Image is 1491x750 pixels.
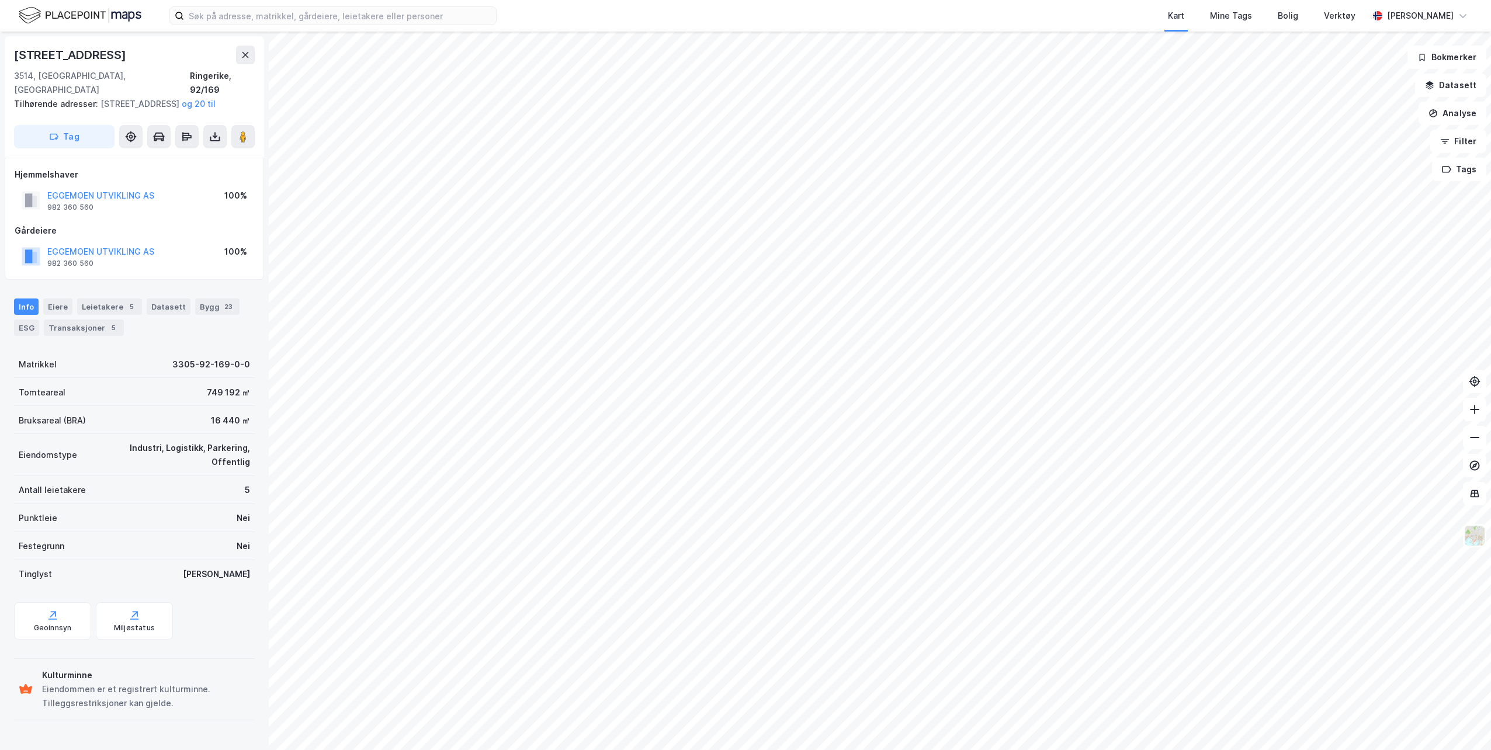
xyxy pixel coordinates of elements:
div: ESG [14,320,39,336]
div: Eiendommen er et registrert kulturminne. Tilleggsrestriksjoner kan gjelde. [42,682,250,710]
div: 100% [224,189,247,203]
div: Festegrunn [19,539,64,553]
img: Z [1464,525,1486,547]
div: [PERSON_NAME] [183,567,250,581]
div: Bygg [195,298,240,315]
div: Verktøy [1324,9,1355,23]
div: Tomteareal [19,386,65,400]
div: Tinglyst [19,567,52,581]
div: Nei [237,511,250,525]
div: 749 192 ㎡ [207,386,250,400]
div: [STREET_ADDRESS] [14,46,129,64]
iframe: Chat Widget [1433,694,1491,750]
input: Søk på adresse, matrikkel, gårdeiere, leietakere eller personer [184,7,496,25]
div: Eiere [43,298,72,315]
button: Analyse [1419,102,1486,125]
div: Miljøstatus [114,623,155,633]
button: Filter [1430,130,1486,153]
div: Kart [1168,9,1184,23]
button: Tags [1432,158,1486,181]
div: Bruksareal (BRA) [19,414,86,428]
div: Hjemmelshaver [15,168,254,182]
div: Mine Tags [1210,9,1252,23]
div: 16 440 ㎡ [211,414,250,428]
div: 3514, [GEOGRAPHIC_DATA], [GEOGRAPHIC_DATA] [14,69,190,97]
div: Industri, Logistikk, Parkering, Offentlig [91,441,250,469]
div: 100% [224,245,247,259]
div: 23 [222,301,235,312]
div: 982 360 560 [47,203,93,212]
div: Kulturminne [42,668,250,682]
div: 982 360 560 [47,259,93,268]
div: [PERSON_NAME] [1387,9,1454,23]
div: Punktleie [19,511,57,525]
div: Matrikkel [19,357,57,371]
button: Datasett [1415,74,1486,97]
div: 5 [108,322,119,334]
div: Ringerike, 92/169 [190,69,255,97]
div: Eiendomstype [19,448,77,462]
div: Nei [237,539,250,553]
div: 5 [126,301,137,312]
div: Info [14,298,39,315]
div: Antall leietakere [19,483,86,497]
span: Tilhørende adresser: [14,99,100,109]
div: Leietakere [77,298,142,315]
button: Tag [14,125,115,148]
button: Bokmerker [1407,46,1486,69]
div: Geoinnsyn [34,623,72,633]
div: [STREET_ADDRESS] [14,97,245,111]
div: Transaksjoner [44,320,124,336]
div: Datasett [147,298,190,315]
img: logo.f888ab2527a4732fd821a326f86c7f29.svg [19,5,141,26]
div: Gårdeiere [15,224,254,238]
div: 5 [245,483,250,497]
div: 3305-92-169-0-0 [172,357,250,371]
div: Bolig [1278,9,1298,23]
